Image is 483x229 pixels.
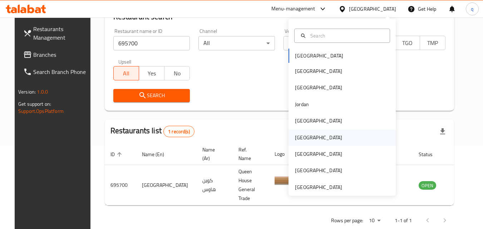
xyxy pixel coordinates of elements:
p: Rows per page: [331,216,363,225]
span: Name (En) [142,150,173,159]
div: [GEOGRAPHIC_DATA] [295,134,342,141]
span: Yes [142,68,162,79]
th: Action [450,143,475,165]
h2: Restaurants list [110,125,194,137]
span: ID [110,150,124,159]
span: All [117,68,136,79]
td: كوين هاوس [197,165,233,205]
div: [GEOGRAPHIC_DATA] [295,183,342,191]
span: OPEN [419,181,436,190]
a: Search Branch Phone [18,63,95,80]
a: Restaurants Management [18,20,95,46]
button: Search [113,89,190,102]
span: Ref. Name [238,145,260,163]
span: Get support on: [18,99,51,109]
button: No [164,66,190,80]
button: TGO [394,36,420,50]
div: [GEOGRAPHIC_DATA] [295,117,342,125]
span: Name (Ar) [202,145,224,163]
img: Queen House [275,175,292,193]
div: All [284,36,360,50]
a: Branches [18,46,95,63]
span: Search Branch Phone [33,68,90,76]
span: Version: [18,87,36,96]
td: 695700 [105,165,136,205]
div: [GEOGRAPHIC_DATA] [295,166,342,174]
div: OPEN [419,181,436,190]
span: q [471,5,473,13]
div: Rows per page: [366,215,383,226]
td: Queen House General Trade [233,165,269,205]
td: [GEOGRAPHIC_DATA] [136,165,197,205]
input: Search for restaurant name or ID.. [113,36,190,50]
div: [GEOGRAPHIC_DATA] [295,67,342,75]
th: Logo [269,143,301,165]
span: Branches [33,50,90,59]
button: All [113,66,139,80]
div: All [198,36,275,50]
div: Menu-management [271,5,315,13]
button: Yes [139,66,164,80]
span: Search [119,91,184,100]
div: [GEOGRAPHIC_DATA] [295,150,342,158]
span: Status [419,150,442,159]
span: TGO [398,38,417,48]
div: Total records count [163,126,194,137]
table: enhanced table [105,143,475,205]
h2: Restaurant search [113,11,445,22]
span: 1.0.0 [37,87,48,96]
a: Support.OpsPlatform [18,106,64,116]
div: Jordan [295,100,309,108]
button: TMP [420,36,445,50]
span: Restaurants Management [33,25,90,42]
label: Upsell [118,59,132,64]
div: [GEOGRAPHIC_DATA] [349,5,396,13]
input: Search [307,32,385,40]
span: 1 record(s) [164,128,194,135]
span: No [167,68,187,79]
div: Export file [434,123,451,140]
div: [GEOGRAPHIC_DATA] [295,84,342,91]
p: 1-1 of 1 [395,216,412,225]
span: TMP [423,38,443,48]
